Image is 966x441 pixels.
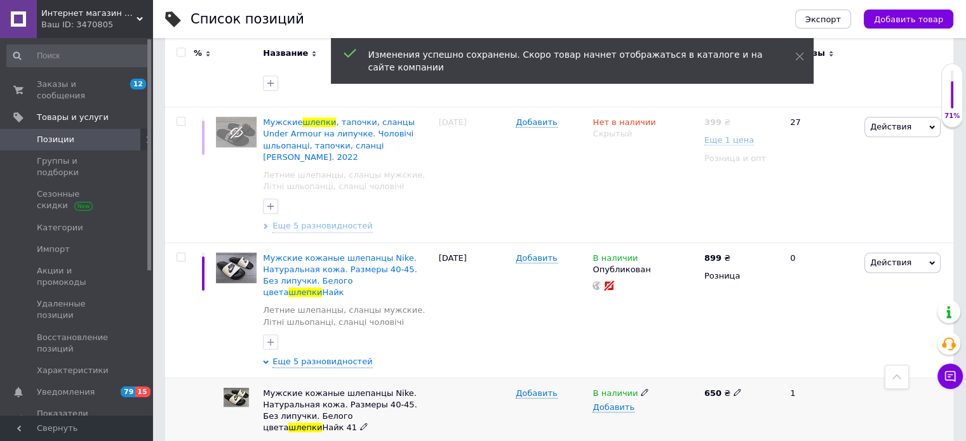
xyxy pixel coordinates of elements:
[704,270,779,282] div: Розница
[37,134,74,145] span: Позиции
[593,388,638,402] span: В наличии
[704,117,721,127] b: 399
[263,253,417,298] a: Мужские кожаные шлепанцы Nike. Натуральная кожа. Размеры 40-45. Без липучки. Белого цветашлепкиНайк
[37,298,117,321] span: Удаленные позиции
[263,305,432,327] a: Летние шлепанцы, сланцы мужские. Літні шльопанці, сланці чоловічі
[593,264,697,275] div: Опубликован
[368,48,763,74] div: Изменения успешно сохранены. Скоро товар начнет отображаться в каталоге и на сайте компании
[37,265,117,288] span: Акции и промокоды
[224,388,249,407] img: Мужские кожаные шлепанцы Nike. Натуральная кожа. Размеры 40-45. Без липучки. Белого цвета шлепки ...
[870,258,911,267] span: Действия
[322,287,344,297] span: Найк
[216,253,257,283] img: Мужские кожаные шлепанцы Nike. Натуральная кожа. Размеры 40-45. Без липучки. Белого цвета шлепки ...
[37,332,117,355] span: Восстановление позиций
[263,388,417,433] span: Мужские кожаные шлепанцы Nike. Натуральная кожа. Размеры 40-45. Без липучки. Белого цвета
[263,169,432,192] a: Летние шлепанцы, сланцы мужские. Літні шльопанці, сланці чоловічі
[516,117,557,128] span: Добавить
[263,117,415,162] span: , тапочки, сланцы Under Armour на липучке. Чоловічі шльопанці, тапочки, сланці [PERSON_NAME]. 2022
[263,48,308,59] span: Название
[593,117,655,131] span: Нет в наличии
[593,253,638,267] span: В наличии
[704,253,730,264] div: ₴
[704,135,754,145] span: Еще 1 цена
[37,79,117,102] span: Заказы и сообщения
[194,48,202,59] span: %
[436,107,513,242] div: [DATE]
[37,365,109,376] span: Характеристики
[864,10,953,29] button: Добавить товар
[37,244,70,255] span: Импорт
[37,222,83,234] span: Категории
[937,364,963,389] button: Чат с покупателем
[704,153,779,164] div: Розница и опт
[135,386,150,397] span: 15
[263,117,415,162] a: Мужскиешлепки, тапочки, сланцы Under Armour на липучке. Чоловічі шльопанці, тапочки, сланці [PERS...
[516,388,557,398] span: Добавить
[263,253,417,298] span: Мужские кожаные шлепанцы Nike. Натуральная кожа. Размеры 40-45. Без липучки. Белого цвета
[37,188,117,211] span: Сезонные скидки
[322,423,357,432] span: Найк 41
[942,112,962,121] div: 71%
[288,287,322,297] span: шлепки
[516,253,557,263] span: Добавить
[37,408,117,431] span: Показатели работы компании
[704,117,730,128] div: ₴
[874,15,943,24] span: Добавить товар
[6,44,150,67] input: Поиск
[191,13,304,26] div: Список позиций
[263,117,302,127] span: Мужские
[272,220,372,232] span: Еще 5 разновидностей
[216,117,257,147] img: Мужские шлепки, тапочки, сланцы Under Armour на липучке. Чоловічі шльопанці, тапочки, сланці Анде...
[37,112,109,123] span: Товары и услуги
[121,386,135,397] span: 79
[782,107,861,242] div: 27
[272,356,372,368] span: Еще 5 разновидностей
[782,242,861,378] div: 0
[41,19,152,30] div: Ваш ID: 3470805
[130,79,146,89] span: 12
[870,122,911,131] span: Действия
[704,388,721,398] b: 650
[593,128,697,140] div: Скрытый
[41,8,137,19] span: Интернет магазин обуви "Скороходик"
[795,10,851,29] button: Экспорт
[37,155,117,178] span: Группы и подборки
[805,15,841,24] span: Экспорт
[704,388,779,399] div: ₴
[302,117,336,127] span: шлепки
[288,423,322,432] span: шлепки
[704,253,721,263] b: 899
[593,402,634,412] span: Добавить
[37,386,95,398] span: Уведомления
[436,242,513,378] div: [DATE]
